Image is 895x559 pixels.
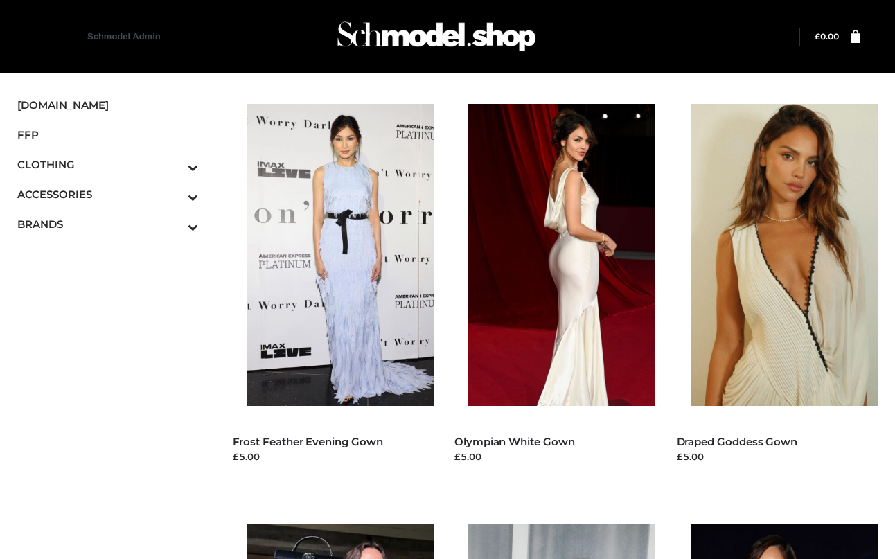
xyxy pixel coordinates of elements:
a: Olympian White Gown [454,435,575,448]
a: [DOMAIN_NAME] [17,90,198,120]
a: FFP [17,120,198,150]
div: £5.00 [454,450,655,463]
div: £5.00 [677,450,878,463]
bdi: 0.00 [815,31,839,42]
a: £0.00 [815,31,839,42]
a: Frost Feather Evening Gown [233,435,383,448]
span: BRANDS [17,216,198,232]
span: [DOMAIN_NAME] [17,97,198,113]
button: Toggle Submenu [150,179,198,209]
span: £ [815,31,820,42]
img: Schmodel Admin 964 [333,9,540,64]
a: BRANDSToggle Submenu [17,209,198,239]
span: ACCESSORIES [17,186,198,202]
a: Draped Goddess Gown [677,435,798,448]
a: Schmodel Admin 964 [87,31,161,66]
button: Toggle Submenu [150,150,198,179]
a: CLOTHINGToggle Submenu [17,150,198,179]
span: CLOTHING [17,157,198,172]
button: Toggle Submenu [150,209,198,239]
a: ACCESSORIESToggle Submenu [17,179,198,209]
span: FFP [17,127,198,143]
div: £5.00 [233,450,434,463]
